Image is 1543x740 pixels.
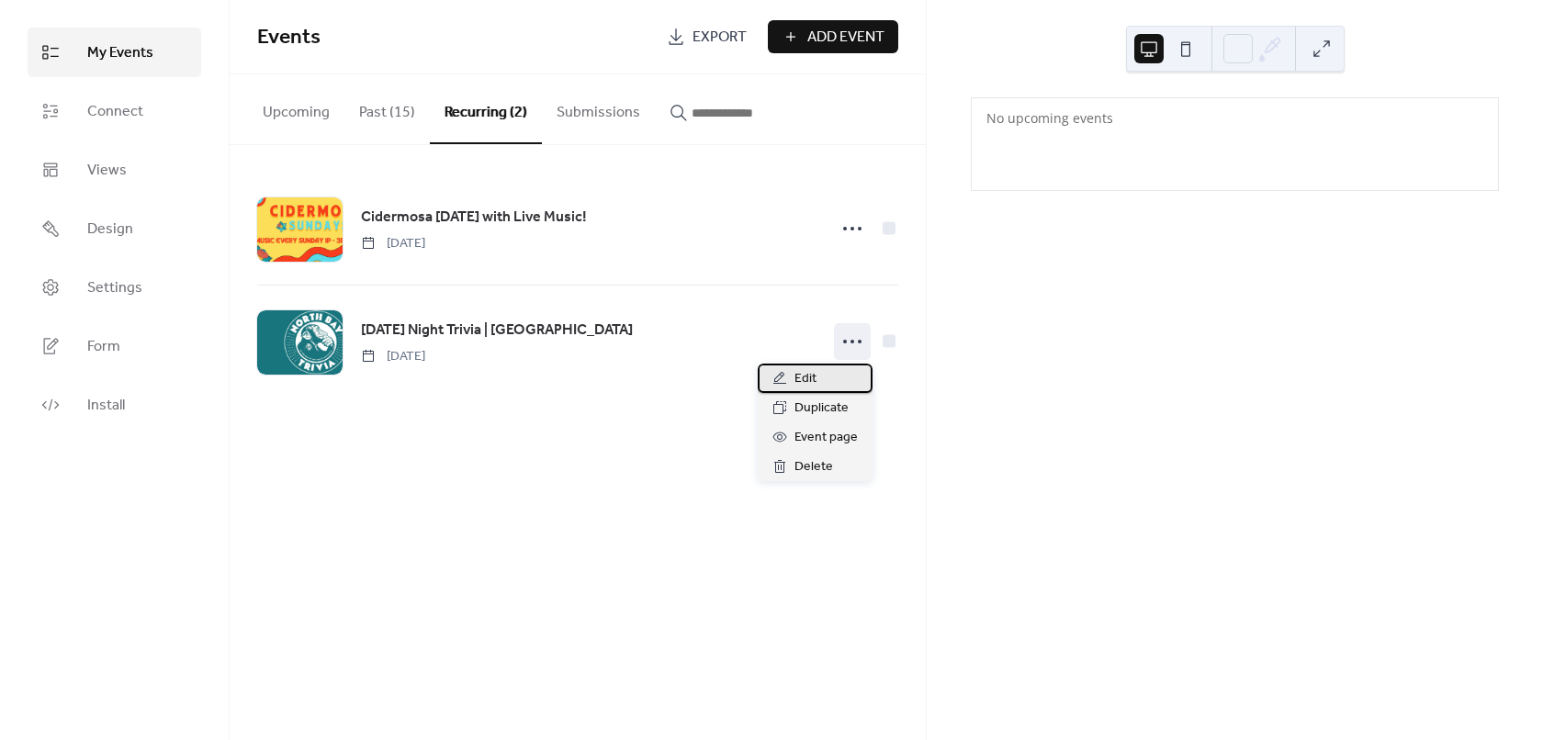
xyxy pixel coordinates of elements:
span: Design [87,219,133,241]
button: Recurring (2) [430,74,542,144]
span: Settings [87,277,142,299]
span: Add Event [807,27,884,49]
a: My Events [28,28,201,77]
span: Export [693,27,747,49]
span: Duplicate [794,398,849,420]
button: Add Event [768,20,898,53]
span: [DATE] Night Trivia | [GEOGRAPHIC_DATA] [361,320,633,342]
button: Submissions [542,74,655,142]
span: [DATE] [361,234,425,253]
button: Past (15) [344,74,430,142]
span: Connect [87,101,143,123]
span: Cidermosa [DATE] with Live Music! [361,207,587,229]
span: [DATE] [361,347,425,366]
a: Connect [28,86,201,136]
span: My Events [87,42,153,64]
a: Install [28,380,201,430]
a: Form [28,321,201,371]
span: Events [257,17,321,58]
a: Design [28,204,201,253]
span: Form [87,336,120,358]
a: [DATE] Night Trivia | [GEOGRAPHIC_DATA] [361,319,633,342]
button: Upcoming [248,74,344,142]
a: Cidermosa [DATE] with Live Music! [361,206,587,230]
a: Export [653,20,760,53]
a: Views [28,145,201,195]
span: Views [87,160,127,182]
span: Edit [794,368,817,390]
span: Install [87,395,125,417]
span: Delete [794,456,833,478]
div: No upcoming events [986,109,1483,127]
span: Event page [794,427,858,449]
a: Settings [28,263,201,312]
